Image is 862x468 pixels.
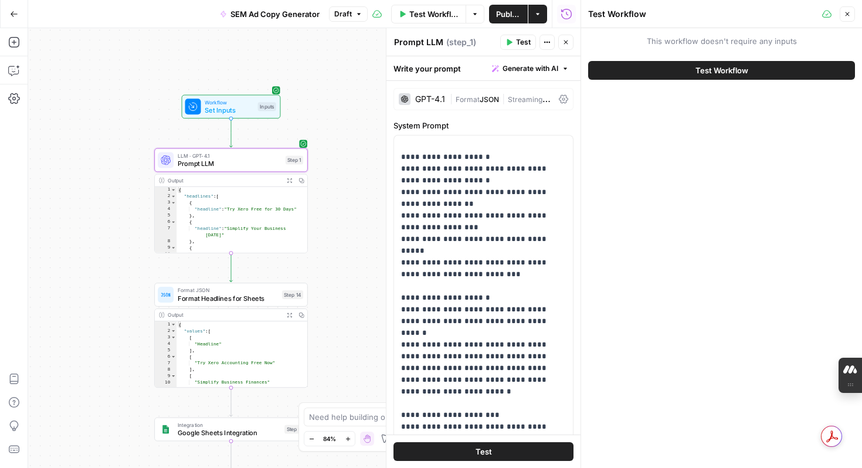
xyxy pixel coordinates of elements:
[155,379,177,386] div: 10
[155,341,177,347] div: 4
[456,95,480,104] span: Format
[155,212,177,219] div: 5
[154,283,308,388] div: Format JSONFormat Headlines for SheetsStep 14Output{ "values":[ [ "Headline" ], [ "Try Xero Accou...
[393,442,573,461] button: Test
[171,245,176,251] span: Toggle code folding, rows 9 through 11
[168,177,280,185] div: Output
[480,95,499,104] span: JSON
[155,334,177,341] div: 3
[171,321,176,328] span: Toggle code folding, rows 1 through 22
[409,8,459,20] span: Test Workflow
[258,102,276,111] div: Inputs
[284,425,303,433] div: Step 5
[489,5,528,23] button: Publish
[500,35,536,50] button: Test
[386,56,581,80] div: Write your prompt
[553,93,562,104] span: |
[508,93,551,104] span: Streaming
[415,95,445,103] div: GPT-4.1
[229,388,232,416] g: Edge from step_14 to step_5
[161,425,171,435] img: Group%201%201.png
[229,118,232,147] g: Edge from start to step_1
[171,194,176,200] span: Toggle code folding, rows 2 through 18
[155,206,177,212] div: 4
[155,347,177,354] div: 5
[155,321,177,328] div: 1
[155,225,177,238] div: 7
[155,219,177,225] div: 6
[155,199,177,206] div: 3
[155,251,177,257] div: 10
[154,418,308,442] div: IntegrationGoogle Sheets IntegrationStep 5
[178,158,281,168] span: Prompt LLM
[154,148,308,253] div: LLM · GPT-4.1Prompt LLMStep 1Output{ "headlines":[ { "headline":"Try Xero Free for 30 Days" }, { ...
[496,8,521,20] span: Publish
[476,446,492,457] span: Test
[178,428,281,438] span: Google Sheets Integration
[394,36,443,48] textarea: Prompt LLM
[503,63,558,74] span: Generate with AI
[171,328,176,334] span: Toggle code folding, rows 2 through 21
[229,253,232,282] g: Edge from step_1 to step_14
[155,360,177,367] div: 7
[282,290,303,299] div: Step 14
[178,421,281,429] span: Integration
[171,373,176,379] span: Toggle code folding, rows 9 through 11
[178,286,278,294] span: Format JSON
[286,155,303,164] div: Step 1
[695,65,748,76] span: Test Workflow
[155,328,177,334] div: 2
[155,238,177,245] div: 8
[499,93,508,104] span: |
[205,105,254,115] span: Set Inputs
[178,293,278,303] span: Format Headlines for Sheets
[155,194,177,200] div: 2
[516,37,531,48] span: Test
[171,199,176,206] span: Toggle code folding, rows 3 through 5
[178,152,281,160] span: LLM · GPT-4.1
[171,187,176,194] span: Toggle code folding, rows 1 through 19
[446,36,476,48] span: ( step_1 )
[171,354,176,360] span: Toggle code folding, rows 6 through 8
[588,61,855,80] button: Test Workflow
[155,386,177,392] div: 11
[168,311,280,319] div: Output
[588,35,855,47] span: This workflow doesn't require any inputs
[155,187,177,194] div: 1
[155,354,177,360] div: 6
[230,8,320,20] span: SEM Ad Copy Generator
[450,93,456,104] span: |
[171,334,176,341] span: Toggle code folding, rows 3 through 5
[393,120,573,131] label: System Prompt
[487,61,573,76] button: Generate with AI
[205,98,254,106] span: Workflow
[391,5,466,23] button: Test Workflow
[155,245,177,251] div: 9
[323,434,336,443] span: 84%
[334,9,352,19] span: Draft
[155,373,177,379] div: 9
[171,219,176,225] span: Toggle code folding, rows 6 through 8
[155,367,177,373] div: 8
[329,6,368,22] button: Draft
[154,95,308,119] div: WorkflowSet InputsInputs
[213,5,327,23] button: SEM Ad Copy Generator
